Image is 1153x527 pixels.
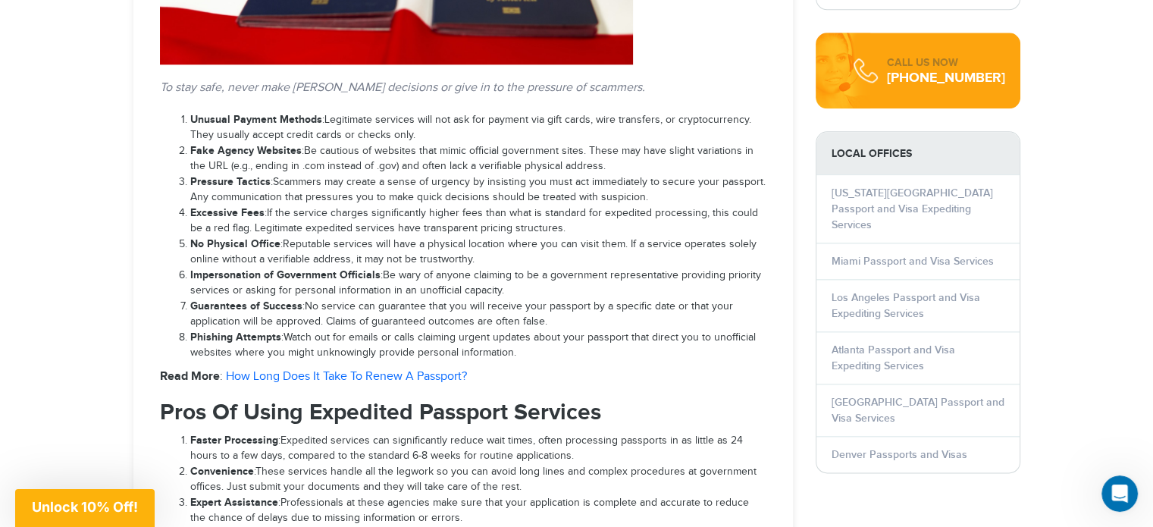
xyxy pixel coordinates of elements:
li: Watch out for emails or calls claiming urgent updates about your passport that direct you to unof... [190,330,766,361]
strong: Expert Assistance [190,496,278,509]
strong: Fake Agency Websites [190,144,302,157]
a: [US_STATE][GEOGRAPHIC_DATA] Passport and Visa Expediting Services [832,187,993,231]
a: Miami Passport and Visa Services [832,255,994,268]
a: Denver Passports and Visas [832,448,967,461]
span: : [190,434,280,447]
em: To stay safe, never make [PERSON_NAME] decisions or give in to the pressure of scammers. [160,80,645,95]
span: : [190,207,267,219]
a: Los Angeles Passport and Visa Expediting Services [832,291,980,320]
span: : [190,176,273,188]
strong: Excessive Fees [190,206,265,219]
a: [GEOGRAPHIC_DATA] Passport and Visa Services [832,396,1004,425]
li: Be wary of anyone claiming to be a government representative providing priority services or askin... [190,268,766,299]
span: : [190,497,280,509]
a: How Long Does It Take To Renew A Passport? [226,369,467,384]
li: Reputable services will have a physical location where you can visit them. If a service operates ... [190,237,766,268]
li: These services handle all the legwork so you can avoid long lines and complex procedures at gover... [190,464,766,495]
li: Professionals at these agencies make sure that your application is complete and accurate to reduc... [190,495,766,526]
li: Expedited services can significantly reduce wait times, often processing passports in as little a... [190,433,766,464]
li: No service can guarantee that you will receive your passport by a specific date or that your appl... [190,299,766,330]
span: : [190,238,283,250]
strong: Convenience [190,465,254,478]
strong: Pressure Tactics [190,175,271,188]
li: If the service charges significantly higher fees than what is standard for expedited processing, ... [190,205,766,237]
strong: Read More [160,369,220,384]
strong: No Physical Office [190,237,280,250]
span: : [190,300,305,312]
iframe: Intercom live chat [1101,475,1138,512]
strong: Unusual Payment Methods [190,113,322,126]
strong: Faster Processing [190,434,278,447]
a: Atlanta Passport and Visa Expediting Services [832,343,955,372]
span: Unlock 10% Off! [32,499,138,515]
strong: Impersonation of Government Officials [190,268,381,281]
span: : [190,114,324,126]
strong: Guarantees of Success [190,300,302,312]
span: : [190,331,284,343]
span: : [190,269,383,281]
span: Pros Of Using Expedited Passport Services [160,399,601,426]
strong: Phishing Attempts [190,331,281,343]
span: : [160,369,223,384]
div: CALL US NOW [887,55,1005,71]
strong: LOCAL OFFICES [816,132,1020,175]
div: Unlock 10% Off! [15,489,155,527]
span: : [190,145,304,157]
li: Scammers may create a sense of urgency by insisting you must act immediately to secure your passp... [190,174,766,205]
span: : [190,466,255,478]
li: Legitimate services will not ask for payment via gift cards, wire transfers, or cryptocurrency. T... [190,112,766,143]
li: Be cautious of websites that mimic official government sites. These may have slight variations in... [190,143,766,174]
div: [PHONE_NUMBER] [887,71,1005,86]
